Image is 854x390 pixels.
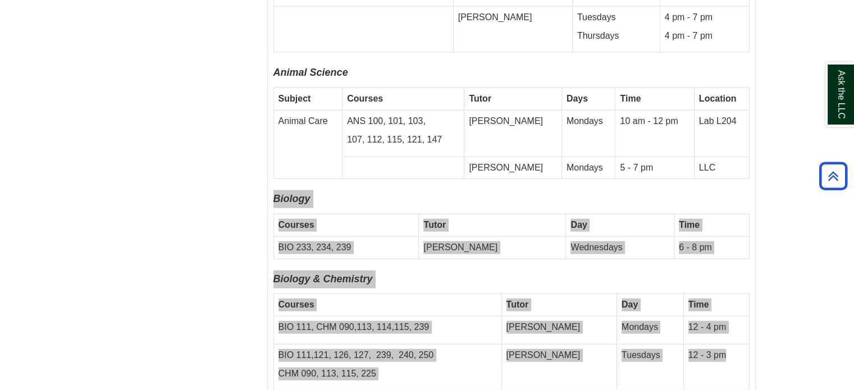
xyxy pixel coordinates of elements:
[464,110,561,157] td: [PERSON_NAME]
[273,316,501,344] td: BIO 111, CHM 090,113, 114,115, 239
[278,94,311,103] strong: Subject
[278,220,314,230] strong: Courses
[506,300,529,309] strong: Tutor
[699,94,737,103] b: Location
[419,236,566,259] td: [PERSON_NAME]
[570,220,587,230] strong: Day
[694,157,749,179] td: LLC
[273,193,310,204] font: Biology
[615,157,694,179] td: 5 - 7 pm
[561,110,615,157] td: Mondays
[423,220,446,230] strong: Tutor
[665,11,745,24] p: 4 pm - 7 pm
[688,321,745,334] p: 12 - 4 pm
[566,236,674,259] td: Wednesdays
[347,134,459,146] p: 107, 112, 115, 121, 147
[622,300,638,309] strong: Day
[567,94,588,103] b: Days
[615,110,694,157] td: 10 am - 12 pm
[622,321,679,334] p: Mondays
[674,236,749,259] td: 6 - 8 pm
[620,94,641,103] strong: Time
[273,67,348,78] i: Animal Science
[688,300,709,309] strong: Time
[278,368,497,380] p: CHM 090, 113, 115, 225
[577,30,655,43] p: Thursdays
[577,11,655,24] p: Tuesdays
[273,236,419,259] td: BIO 233, 234, 239
[699,115,745,128] p: Lab L204
[561,157,615,179] td: Mondays
[273,110,342,179] td: Animal Care
[347,115,459,128] p: ANS 100, 101, 103,
[469,94,491,103] strong: Tutor
[506,321,612,334] p: [PERSON_NAME]
[453,6,572,53] td: [PERSON_NAME]
[273,273,373,285] font: Biology & Chemistry
[665,30,745,43] p: 4 pm - 7 pm
[278,300,314,309] strong: Courses
[815,168,851,183] a: Back to Top
[347,94,383,103] strong: Courses
[278,349,497,362] p: BIO 111,121, 126, 127, 239, 240, 250
[679,220,700,230] strong: Time
[464,157,561,179] td: [PERSON_NAME]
